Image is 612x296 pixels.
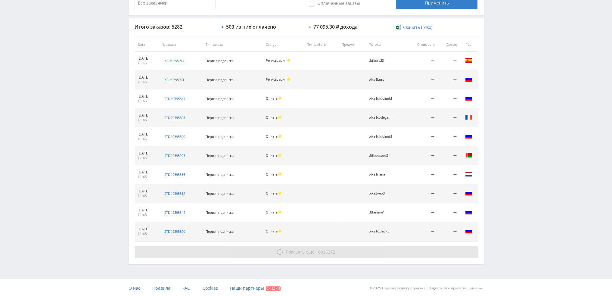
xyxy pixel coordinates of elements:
span: Холд [278,210,281,213]
span: Оплата [266,229,278,233]
span: Холд [278,154,281,157]
img: fra.png [465,114,472,121]
div: [DATE] [138,75,156,80]
td: — [437,203,460,222]
span: Холд [278,97,281,100]
th: Стоимость [405,38,437,51]
span: Первая подписка [206,210,234,215]
span: Первая подписка [206,96,234,101]
div: 77 095,30 ₽ дохода [313,24,358,30]
span: Показать ещё [286,249,315,255]
span: Первая подписка [206,172,234,177]
button: Показать ещё 10из5272 [135,246,478,258]
span: Оплаченные заказы [309,1,360,7]
div: dtfkodstud2 [369,154,396,157]
div: pika3veo3 [369,192,396,195]
span: Холд [278,192,281,195]
span: Оплата [266,134,278,139]
span: Регистрация [266,77,286,82]
span: Скачать (.xlsx) [403,25,432,30]
span: Оплата [266,191,278,195]
span: 5272 [325,249,335,255]
td: — [405,184,437,203]
th: № заказа [159,38,203,51]
td: — [405,70,437,89]
span: Холд [287,59,290,62]
div: [DATE] [138,170,156,175]
td: — [437,51,460,70]
img: rus.png [465,76,472,83]
td: — [437,108,460,127]
div: 11:45 [138,175,156,179]
img: rus.png [465,227,472,235]
span: Холд [287,78,290,81]
td: — [437,70,460,89]
div: 11:45 [138,232,156,236]
span: Первая подписка [206,153,234,158]
img: rus.png [465,208,472,216]
img: rus.png [465,95,472,102]
td: — [405,127,437,146]
td: — [405,51,437,70]
td: — [405,89,437,108]
span: Первая подписка [206,134,234,139]
td: — [437,222,460,241]
div: Итого заказов: 5282 [135,24,216,30]
td: — [437,89,460,108]
div: [DATE] [138,208,156,213]
div: kai#9595921 [164,77,184,82]
div: [DATE] [138,151,156,156]
span: Первая подписка [206,115,234,120]
span: Первая подписка [206,77,234,82]
div: 11:45 [138,194,156,198]
div: std#9595893 [164,115,185,120]
div: [DATE] [138,113,156,118]
div: 11:45 [138,213,156,217]
span: Оплата [266,153,278,157]
span: Регистрация [266,58,286,63]
div: std#9595836 [164,172,185,177]
div: std#9595812 [164,191,185,196]
th: Доход [437,38,460,51]
div: kai#9595917 [164,58,184,63]
div: pika1ozhivKLI [369,229,396,233]
div: std#9595874 [164,96,185,101]
div: [DATE] [138,56,156,61]
td: — [405,222,437,241]
span: О нас [129,285,140,291]
span: Первая подписка [206,191,234,196]
div: pika1kurs [369,78,396,82]
div: std#9595890 [164,134,185,139]
th: Предмет [339,38,366,51]
div: [DATE] [138,132,156,137]
span: Оплата [266,210,278,214]
span: Оплата [266,115,278,120]
div: dtfanime1 [369,210,396,214]
span: Скидки [266,286,281,291]
td: — [437,127,460,146]
td: — [437,165,460,184]
td: — [437,146,460,165]
th: Гео [460,38,478,51]
span: Холд [278,116,281,119]
img: blr.png [465,151,472,159]
div: 11:46 [138,156,156,160]
div: std#9595800 [164,229,185,234]
th: Тип заказа [203,38,263,51]
td: — [405,108,437,127]
span: Холд [278,135,281,138]
td: — [405,165,437,184]
span: Оплата [266,172,278,176]
div: [DATE] [138,189,156,194]
span: Оплата [266,96,278,101]
span: Первая подписка [206,58,234,63]
a: Скачать (.xlsx) [396,24,432,30]
img: rus.png [465,132,472,140]
th: Тип работы [304,38,338,51]
div: pika1codegem [369,116,396,120]
div: 11:46 [138,118,156,123]
div: 11:46 [138,99,156,104]
div: 11:46 [138,80,156,85]
span: Холд [278,229,281,232]
span: из [286,249,335,255]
